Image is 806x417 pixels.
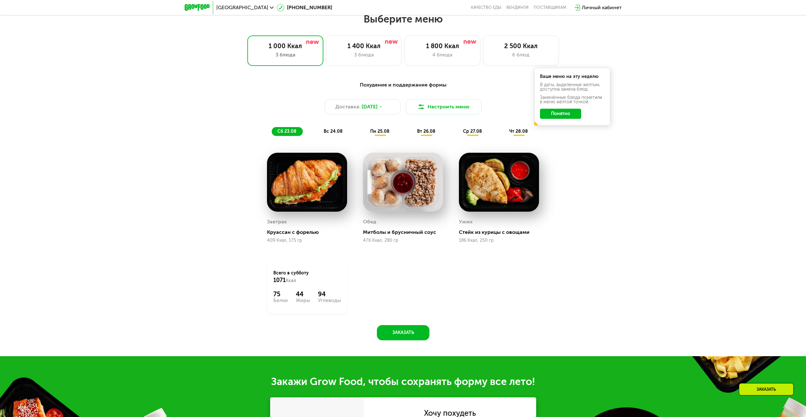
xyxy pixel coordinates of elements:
div: 75 [273,290,288,298]
a: Вендинги [506,5,529,10]
a: Качество еды [471,5,501,10]
div: 186 Ккал, 250 гр [459,238,539,243]
div: 94 [318,290,341,298]
span: вт 26.08 [417,129,435,134]
div: 3 блюда [333,51,395,59]
span: Ккал [286,278,296,283]
div: 4 блюда [411,51,474,59]
div: 2 500 Ккал [490,42,552,50]
div: 6 блюд [490,51,552,59]
div: Завтрак [267,217,287,227]
button: Понятно [540,109,581,119]
div: 1 400 Ккал [333,42,395,50]
span: пн 25.08 [370,129,390,134]
span: чт 28.08 [509,129,528,134]
div: Всего в субботу [273,270,341,284]
div: 476 Ккал, 280 гр [363,238,443,243]
button: Настроить меню [406,99,482,114]
div: 1 800 Ккал [411,42,474,50]
span: [DATE] [362,103,378,111]
div: Углеводы [318,298,341,303]
span: ср 27.08 [463,129,482,134]
div: Митболы и брусничный соус [363,229,448,235]
div: Жиры [296,298,310,303]
div: Хочу похудеть [424,410,476,417]
div: Личный кабинет [582,4,622,11]
div: 3 блюда [254,51,317,59]
div: Ужин [459,217,473,227]
div: Обед [363,217,376,227]
div: 44 [296,290,310,298]
span: [GEOGRAPHIC_DATA] [216,5,268,10]
span: 1071 [273,277,286,284]
span: Доставка: [335,103,360,111]
div: 1 000 Ккал [254,42,317,50]
button: Заказать [377,325,429,340]
div: Похудение и поддержание формы [216,81,591,89]
div: 409 Ккал, 175 гр [267,238,347,243]
a: [PHONE_NUMBER] [277,4,332,11]
span: сб 23.08 [277,129,296,134]
div: Заказать [739,383,794,395]
div: поставщикам [534,5,566,10]
div: Белки [273,298,288,303]
div: В даты, выделенные желтым, доступна замена блюд. [540,83,605,92]
div: Стейк из курицы с овощами [459,229,544,235]
div: Ваше меню на эту неделю [540,74,605,79]
div: Заменённые блюда пометили в меню жёлтой точкой. [540,95,605,104]
h2: Выберите меню [20,13,786,25]
div: Круассан с форелью [267,229,352,235]
span: вс 24.08 [324,129,343,134]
